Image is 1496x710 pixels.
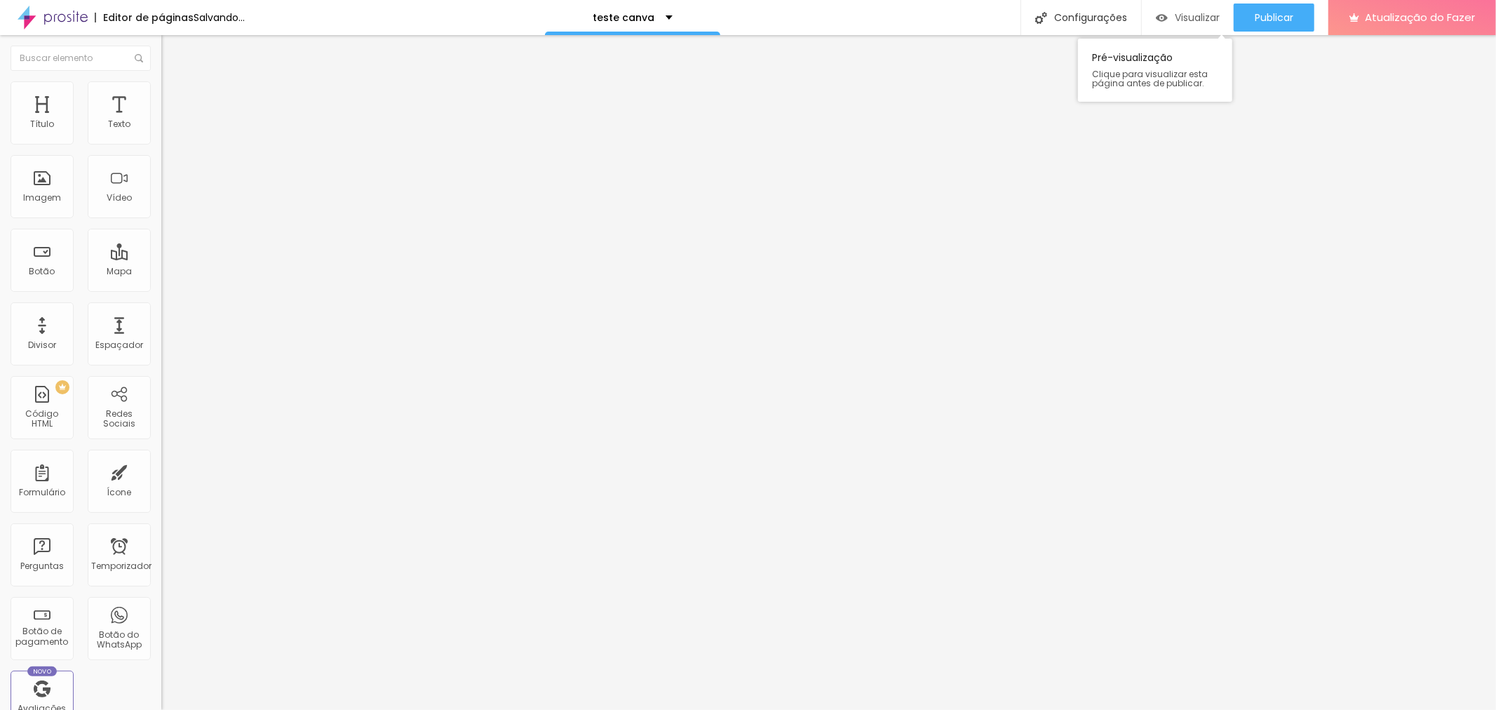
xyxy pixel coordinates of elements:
font: Publicar [1255,11,1293,25]
font: Vídeo [107,192,132,203]
font: Botão [29,265,55,277]
font: Espaçador [95,339,143,351]
font: Botão de pagamento [16,625,69,647]
font: Perguntas [20,560,64,572]
font: Mapa [107,265,132,277]
img: view-1.svg [1156,12,1168,24]
font: Botão do WhatsApp [97,629,142,650]
font: Clique para visualizar esta página antes de publicar. [1092,68,1208,89]
font: Divisor [28,339,56,351]
font: Configurações [1054,11,1127,25]
img: Ícone [135,54,143,62]
font: Formulário [19,486,65,498]
div: Salvando... [194,13,245,22]
button: Visualizar [1142,4,1234,32]
font: Texto [108,118,130,130]
font: Ícone [107,486,132,498]
font: Novo [33,667,52,676]
img: Ícone [1035,12,1047,24]
font: Código HTML [26,408,59,429]
button: Publicar [1234,4,1314,32]
font: Pré-visualização [1092,51,1173,65]
font: Visualizar [1175,11,1220,25]
font: Temporizador [91,560,151,572]
font: Atualização do Fazer [1365,10,1475,25]
font: Título [30,118,54,130]
font: teste canva [593,11,655,25]
input: Buscar elemento [11,46,151,71]
font: Imagem [23,192,61,203]
font: Redes Sociais [103,408,135,429]
font: Editor de páginas [103,11,194,25]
